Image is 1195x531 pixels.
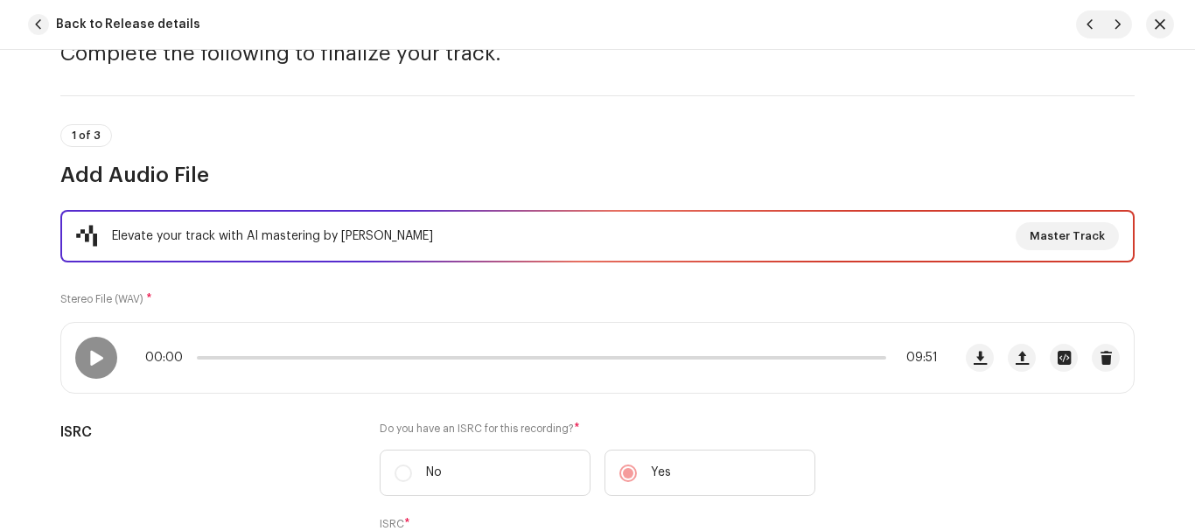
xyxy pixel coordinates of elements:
[1016,222,1119,250] button: Master Track
[112,226,433,247] div: Elevate your track with AI mastering by [PERSON_NAME]
[651,464,671,482] p: Yes
[380,422,815,436] label: Do you have an ISRC for this recording?
[380,517,410,531] label: ISRC
[893,351,938,365] span: 09:51
[426,464,442,482] p: No
[60,161,1135,189] h3: Add Audio File
[1030,219,1105,254] span: Master Track
[60,422,352,443] h5: ISRC
[60,39,1135,67] h3: Complete the following to finalize your track.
